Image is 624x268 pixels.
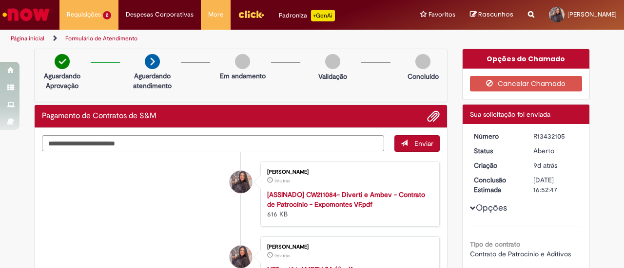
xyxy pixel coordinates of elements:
[533,131,579,141] div: R13432105
[467,175,526,195] dt: Conclusão Estimada
[274,253,290,259] span: 9d atrás
[470,10,513,19] a: Rascunhos
[408,71,439,81] p: Concluído
[470,110,550,119] span: Sua solicitação foi enviada
[39,71,86,90] p: Aguardando Aprovação
[467,146,526,156] dt: Status
[467,161,526,170] dt: Criação
[267,244,429,250] div: [PERSON_NAME]
[470,250,571,258] span: Contrato de Patrocinio e Aditivos
[478,10,513,19] span: Rascunhos
[533,161,579,170] div: 20/08/2025 11:52:43
[325,54,340,69] img: img-circle-grey.png
[42,112,156,121] h2: Pagamento de Contratos de S&M Histórico de tíquete
[318,71,347,81] p: Validação
[7,30,409,48] ul: Trilhas de página
[463,49,590,69] div: Opções do Chamado
[103,11,111,19] span: 2
[427,110,440,123] button: Adicionar anexos
[235,54,250,69] img: img-circle-grey.png
[145,54,160,69] img: arrow-next.png
[126,10,194,19] span: Despesas Corporativas
[470,240,520,249] b: Tipo de contrato
[67,10,101,19] span: Requisições
[567,10,617,18] span: [PERSON_NAME]
[11,35,44,42] a: Página inicial
[414,139,433,148] span: Enviar
[415,54,430,69] img: img-circle-grey.png
[533,161,557,170] time: 20/08/2025 11:52:43
[274,178,290,184] span: 9d atrás
[467,131,526,141] dt: Número
[230,171,252,193] div: Camila Rubia Costa Braga Rocha
[470,76,583,91] button: Cancelar Chamado
[238,7,264,21] img: click_logo_yellow_360x200.png
[533,161,557,170] span: 9d atrás
[533,175,579,195] div: [DATE] 16:52:47
[533,146,579,156] div: Aberto
[129,71,176,90] p: Aguardando atendimento
[65,35,137,42] a: Formulário de Atendimento
[311,10,335,21] p: +GenAi
[267,190,425,209] a: [ASSINADO] CW211084- Diverti e Ambev - Contrato de Patrocínio - Expomontes VF.pdf
[55,54,70,69] img: check-circle-green.png
[230,246,252,268] div: Camila Rubia Costa Braga Rocha
[267,169,429,175] div: [PERSON_NAME]
[429,10,455,19] span: Favoritos
[220,71,266,81] p: Em andamento
[274,253,290,259] time: 20/08/2025 11:48:41
[1,5,51,24] img: ServiceNow
[42,135,384,151] textarea: Digite sua mensagem aqui...
[394,135,440,152] button: Enviar
[279,10,335,21] div: Padroniza
[267,190,429,219] div: 616 KB
[208,10,223,19] span: More
[274,178,290,184] time: 20/08/2025 11:51:43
